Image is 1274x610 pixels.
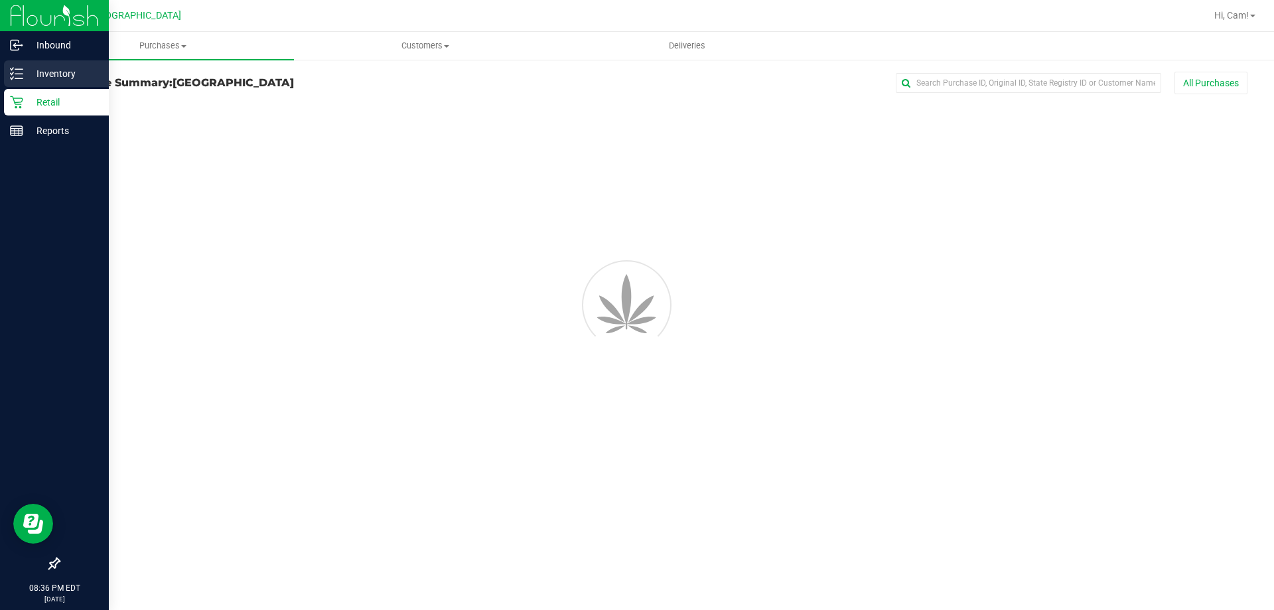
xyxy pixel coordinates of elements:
span: Deliveries [651,40,723,52]
p: [DATE] [6,594,103,604]
span: [GEOGRAPHIC_DATA] [90,10,181,21]
a: Customers [294,32,556,60]
inline-svg: Inventory [10,67,23,80]
p: Reports [23,123,103,139]
p: 08:36 PM EDT [6,582,103,594]
h3: Purchase Summary: [58,77,455,89]
p: Inventory [23,66,103,82]
a: Purchases [32,32,294,60]
iframe: Resource center [13,504,53,544]
a: Deliveries [556,32,818,60]
input: Search Purchase ID, Original ID, State Registry ID or Customer Name... [896,73,1161,93]
inline-svg: Retail [10,96,23,109]
span: Customers [295,40,555,52]
span: [GEOGRAPHIC_DATA] [173,76,294,89]
inline-svg: Reports [10,124,23,137]
inline-svg: Inbound [10,38,23,52]
p: Inbound [23,37,103,53]
p: Retail [23,94,103,110]
button: All Purchases [1174,72,1247,94]
span: Hi, Cam! [1214,10,1249,21]
span: Purchases [32,40,294,52]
